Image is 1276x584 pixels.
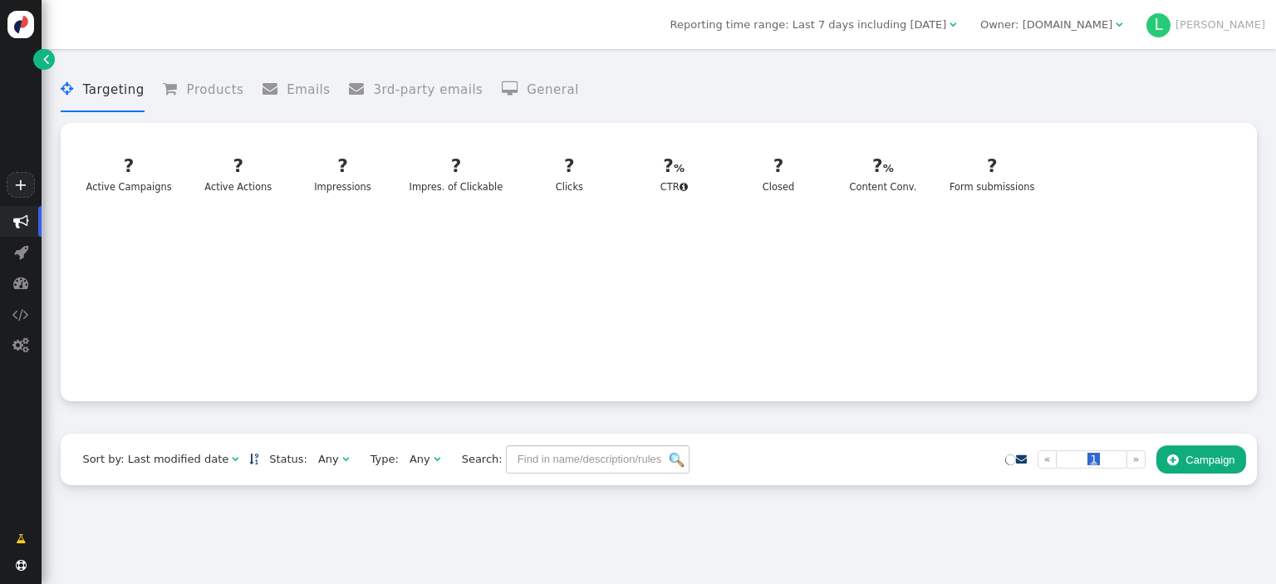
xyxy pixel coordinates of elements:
a:  [1016,453,1027,465]
span:  [502,81,527,96]
span:  [12,307,29,322]
div: ? [740,153,817,180]
span:  [163,81,186,96]
span:  [1116,19,1122,30]
a: ?Form submissions [940,144,1043,204]
div: Active Actions [200,153,277,194]
span:  [12,337,29,353]
span: Type: [360,451,399,468]
span: Search: [451,453,503,465]
a: + [7,172,35,198]
span:  [434,454,440,464]
a: ?Impres. of Clickable [400,144,513,204]
input: Find in name/description/rules [506,445,690,474]
a: ?Clicks [522,144,616,204]
div: Impressions [305,153,381,194]
img: logo-icon.svg [7,11,35,38]
div: ? [845,153,921,180]
span: Reporting time range: Last 7 days including [DATE] [670,18,947,31]
span:  [950,19,956,30]
span:  [232,454,238,464]
div: Impres. of Clickable [410,153,503,194]
span:  [61,81,82,96]
a: ?CTR [626,144,721,204]
img: icon_search.png [670,453,684,467]
div: Sort by: Last modified date [82,451,228,468]
button: Campaign [1156,445,1246,474]
div: ? [305,153,381,180]
div: L [1146,13,1171,38]
div: Owner: [DOMAIN_NAME] [980,17,1112,33]
span: Sorted in descending order [249,454,258,464]
div: Any [410,451,430,468]
span:  [14,244,28,260]
div: ? [86,153,172,180]
div: ? [532,153,608,180]
span:  [263,81,287,96]
span: 1 [1087,453,1099,465]
span:  [13,213,29,229]
a:  [5,525,37,553]
li: Products [163,68,243,112]
li: 3rd-party emails [349,68,483,112]
div: Clicks [532,153,608,194]
li: Targeting [61,68,144,112]
span:  [13,275,29,291]
div: Closed [740,153,817,194]
div: Content Conv. [845,153,921,194]
a: » [1126,450,1146,469]
div: ? [636,153,712,180]
span:  [1016,454,1027,464]
a: ?Impressions [295,144,390,204]
div: ? [950,153,1035,180]
span:  [43,51,49,67]
li: General [502,68,579,112]
a: ?Active Campaigns [76,144,181,204]
span:  [349,81,373,96]
span:  [342,454,349,464]
span:  [1167,454,1178,466]
div: Active Campaigns [86,153,172,194]
div: Form submissions [950,153,1035,194]
a: L[PERSON_NAME] [1146,18,1265,31]
a:  [249,453,258,465]
a:  [33,49,54,70]
div: Any [318,451,339,468]
span: Status: [258,451,307,468]
div: ? [410,153,503,180]
a: ?Content Conv. [836,144,930,204]
div: ? [200,153,277,180]
span:  [16,531,26,547]
a: « [1038,450,1057,469]
span:  [16,560,27,571]
span:  [680,182,688,192]
a: ?Active Actions [191,144,286,204]
div: CTR [636,153,712,194]
li: Emails [263,68,331,112]
a: ?Closed [731,144,826,204]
